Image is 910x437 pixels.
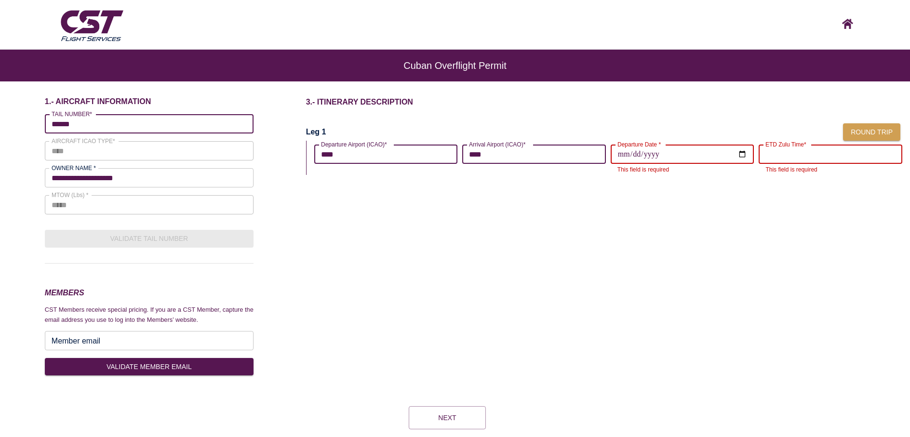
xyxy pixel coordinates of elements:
[306,127,326,137] h2: Leg 1
[409,406,486,429] button: Next
[45,287,254,299] h3: MEMBERS
[52,191,88,199] label: MTOW (Lbs) *
[52,164,96,172] label: OWNER NAME *
[45,97,254,106] h6: 1.- AIRCRAFT INFORMATION
[58,6,125,44] img: CST Flight Services logo
[52,110,92,118] label: TAIL NUMBER*
[39,65,871,66] h6: Cuban Overflight Permit
[617,140,661,148] label: Departure Date *
[765,165,896,175] p: This field is required
[617,165,748,175] p: This field is required
[321,140,387,148] label: Departure Airport (ICAO)*
[765,140,806,148] label: ETD Zulu Time*
[45,358,254,376] button: VALIDATE MEMBER EMAIL
[469,140,525,148] label: Arrival Airport (ICAO)*
[842,19,853,29] img: CST logo, click here to go home screen
[306,97,910,107] h1: 3.- ITINERARY DESCRIPTION
[52,137,115,145] label: AIRCRAFT ICAO TYPE*
[45,305,254,325] p: CST Members receive special pricing. If you are a CST Member, capture the email address you use t...
[843,123,900,141] button: Round trip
